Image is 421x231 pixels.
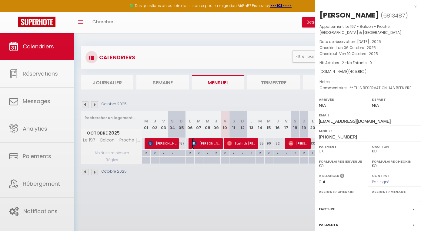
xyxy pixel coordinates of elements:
span: - [332,79,334,84]
label: Arrivée [319,96,364,102]
span: 405.81 [350,69,361,74]
span: 6813487 [383,12,405,19]
label: Caution [372,144,417,150]
i: Sélectionner OUI si vous souhaiter envoyer les séquences de messages post-checkout [340,173,344,180]
span: ( € ) [348,69,366,74]
p: Checkin : [319,45,416,51]
p: Checkout : [319,51,416,57]
p: Notes : [319,79,416,85]
label: Départ [372,96,417,102]
label: Formulaire Bienvenue [319,158,364,164]
label: A relancer [319,173,339,178]
label: Assigner Checkin [319,189,364,195]
p: Commentaires : [319,85,416,91]
label: Assigner Menage [372,189,417,195]
span: [EMAIL_ADDRESS][DOMAIN_NAME] [319,119,391,124]
span: ( ) [381,11,408,20]
span: N/A [319,103,326,108]
label: Paiement [319,144,364,150]
span: [PHONE_NUMBER] [319,135,357,139]
div: [DOMAIN_NAME] [319,69,416,75]
div: [PERSON_NAME] [319,10,379,20]
span: N/A [372,103,379,108]
span: Nb Enfants : 0 [347,60,372,65]
span: Ven 10 Octobre . 2025 [339,51,378,56]
span: Pas signé [372,179,389,184]
label: Email [319,112,417,118]
div: x [315,3,416,10]
span: Lun 06 Octobre . 2025 [336,45,376,50]
label: Paiements [319,222,338,228]
label: Formulaire Checkin [372,158,417,164]
label: Contrat [372,173,389,177]
span: Le 197 - Balcon - Proche [GEOGRAPHIC_DATA] & [GEOGRAPHIC_DATA] [319,24,402,35]
p: Appartement : [319,24,416,36]
span: Nb Adultes : 2 - [319,60,372,65]
label: Mobile [319,128,417,134]
label: Facture [319,206,335,212]
span: [DATE] . 2025 [357,39,381,44]
p: Date de réservation : [319,39,416,45]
